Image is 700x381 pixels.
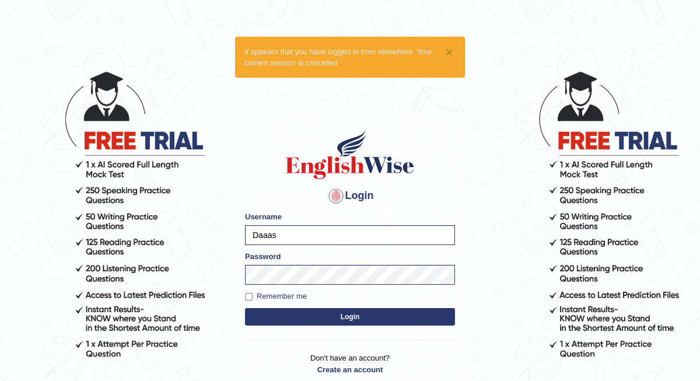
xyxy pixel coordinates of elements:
input: Remember me [245,293,253,300]
label: Password [245,251,281,262]
h4: Login [245,187,455,205]
label: Remember me [245,291,307,302]
a: Create an account [245,364,455,375]
img: Logo of English Wise sign in for intelligent practice with AI [283,128,416,181]
button: × [446,46,453,58]
button: Login [245,308,455,326]
div: It appears that you have logged in from elsewhere. Your current session is cancelled [235,37,465,78]
label: Username [245,211,282,222]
